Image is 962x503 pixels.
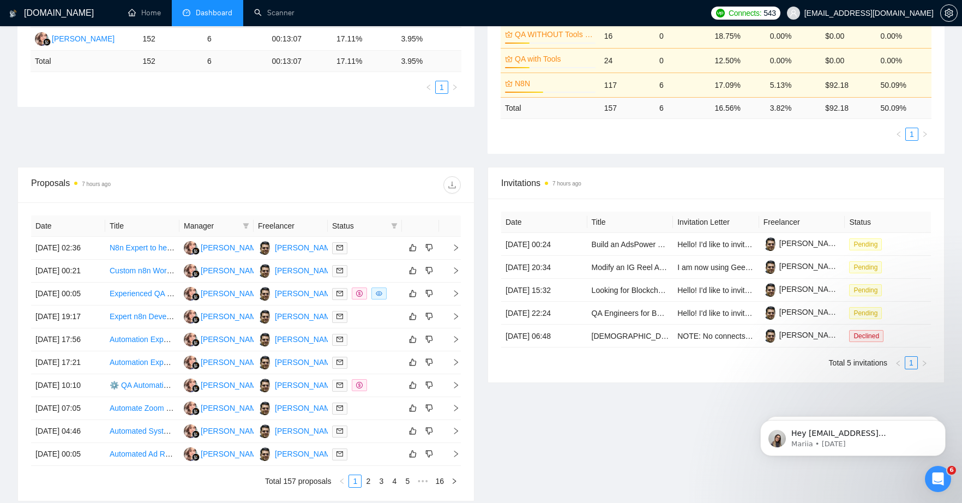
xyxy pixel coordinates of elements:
[258,380,338,389] a: PB[PERSON_NAME]
[31,260,105,283] td: [DATE] 00:21
[139,51,203,72] td: 152
[655,23,710,48] td: 0
[422,81,435,94] li: Previous Page
[406,402,419,415] button: like
[258,426,338,435] a: PB[PERSON_NAME]
[592,286,767,295] a: Looking for Blockchain expert to develop Stablecoin
[763,285,842,294] a: [PERSON_NAME]
[423,356,436,369] button: dislike
[275,402,338,414] div: [PERSON_NAME]
[203,51,268,72] td: 6
[376,290,382,297] span: eye
[184,380,263,389] a: AS[PERSON_NAME]
[110,381,275,390] a: ⚙️ QA Automation Engineer (Web & API Testing)
[336,267,343,274] span: mail
[501,302,587,325] td: [DATE] 22:24
[184,243,263,251] a: AS[PERSON_NAME]
[600,23,655,48] td: 16
[501,212,587,233] th: Date
[425,243,433,252] span: dislike
[423,241,436,254] button: dislike
[409,243,417,252] span: like
[716,9,725,17] img: upwork-logo.png
[947,466,956,475] span: 6
[940,4,958,22] button: setting
[423,379,436,392] button: dislike
[388,475,400,487] a: 4
[192,362,200,369] img: gigradar-bm.png
[196,8,232,17] span: Dashboard
[425,381,433,390] span: dislike
[501,233,587,256] td: [DATE] 00:24
[425,289,433,298] span: dislike
[587,256,674,279] td: Modify an IG Reel Automation Posting Script to a IG Post Automation Script
[82,181,111,187] time: 7 hours ago
[31,283,105,306] td: [DATE] 00:05
[201,242,263,254] div: [PERSON_NAME]
[443,244,460,251] span: right
[515,28,593,40] a: QA WITHOUT Tools (search in Titles)
[849,307,882,319] span: Pending
[406,379,419,392] button: like
[110,266,322,275] a: Custom n8n Workflow Tool Development for Shopify and Email
[105,215,179,237] th: Title
[362,475,374,487] a: 2
[431,475,448,488] li: 16
[423,333,436,346] button: dislike
[443,176,461,194] button: download
[425,450,433,458] span: dislike
[763,7,775,19] span: 543
[201,356,263,368] div: [PERSON_NAME]
[35,32,49,46] img: AS
[918,128,931,141] button: right
[425,335,433,344] span: dislike
[444,181,460,189] span: download
[201,288,263,300] div: [PERSON_NAME]
[905,128,918,141] li: 1
[179,215,254,237] th: Manager
[47,42,188,52] p: Message from Mariia, sent 2w ago
[192,385,200,392] img: gigradar-bm.png
[501,97,600,118] td: Total
[275,242,338,254] div: [PERSON_NAME]
[849,284,882,296] span: Pending
[505,31,513,38] span: crown
[25,33,42,50] img: Profile image for Mariia
[409,312,417,321] span: like
[940,9,958,17] a: setting
[673,212,759,233] th: Invitation Letter
[710,73,765,97] td: 17.09%
[258,310,272,324] img: PB
[201,448,263,460] div: [PERSON_NAME]
[905,356,918,369] li: 1
[821,73,876,97] td: $92.18
[192,339,200,346] img: gigradar-bm.png
[710,97,765,118] td: 16.56 %
[184,357,263,366] a: AS[PERSON_NAME]
[414,475,431,488] span: •••
[184,312,263,320] a: AS[PERSON_NAME]
[397,28,462,51] td: 3.95%
[258,402,272,415] img: PB
[409,266,417,275] span: like
[763,306,777,320] img: c1iKeaDyC9pHXJQXmUk0g40TM3sE0rMXz21osXO1jjsCb16zoZlqDQBQw1TD_b2kFE
[918,128,931,141] li: Next Page
[515,77,593,89] a: N8N
[254,8,294,17] a: searchScanner
[505,55,513,63] span: crown
[110,450,226,458] a: Automated Ad Research Workflow
[110,404,274,412] a: Automate Zoom Video Routing to proper Folders
[925,466,951,492] iframe: Intercom live chat
[501,256,587,279] td: [DATE] 20:34
[422,81,435,94] button: left
[592,309,822,318] a: QA Engineers for Business Software Platform (Python & JavaScript)
[941,9,957,17] span: setting
[876,73,931,97] td: 50.09%
[275,425,338,437] div: [PERSON_NAME]
[849,308,886,317] a: Pending
[258,241,272,255] img: PB
[587,212,674,233] th: Title
[31,215,105,237] th: Date
[409,404,417,412] span: like
[821,97,876,118] td: $ 92.18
